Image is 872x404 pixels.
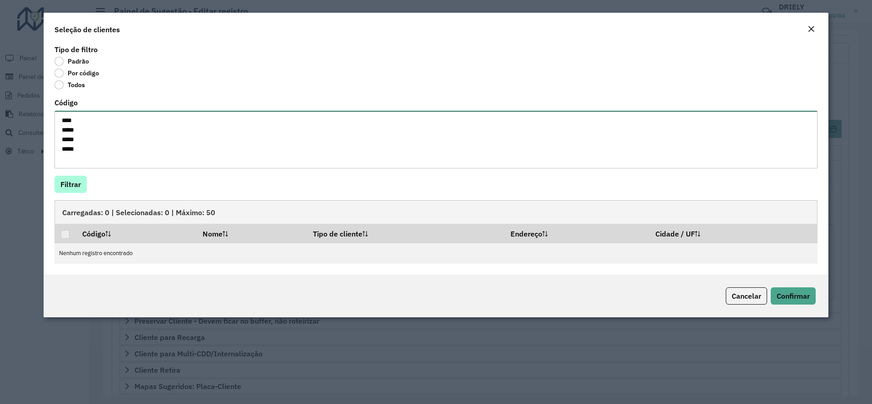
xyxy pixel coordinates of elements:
[805,24,817,35] button: Close
[504,224,649,243] th: Endereço
[54,200,817,224] div: Carregadas: 0 | Selecionadas: 0 | Máximo: 50
[54,44,98,55] label: Tipo de filtro
[54,24,120,35] h4: Seleção de clientes
[196,224,307,243] th: Nome
[771,287,816,305] button: Confirmar
[649,224,817,243] th: Cidade / UF
[808,25,815,33] em: Fechar
[307,224,504,243] th: Tipo de cliente
[732,291,761,301] span: Cancelar
[54,57,89,66] label: Padrão
[54,80,85,89] label: Todos
[726,287,767,305] button: Cancelar
[54,97,78,108] label: Código
[54,69,99,78] label: Por código
[76,224,196,243] th: Código
[54,176,87,193] button: Filtrar
[777,291,810,301] span: Confirmar
[54,243,817,264] td: Nenhum registro encontrado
